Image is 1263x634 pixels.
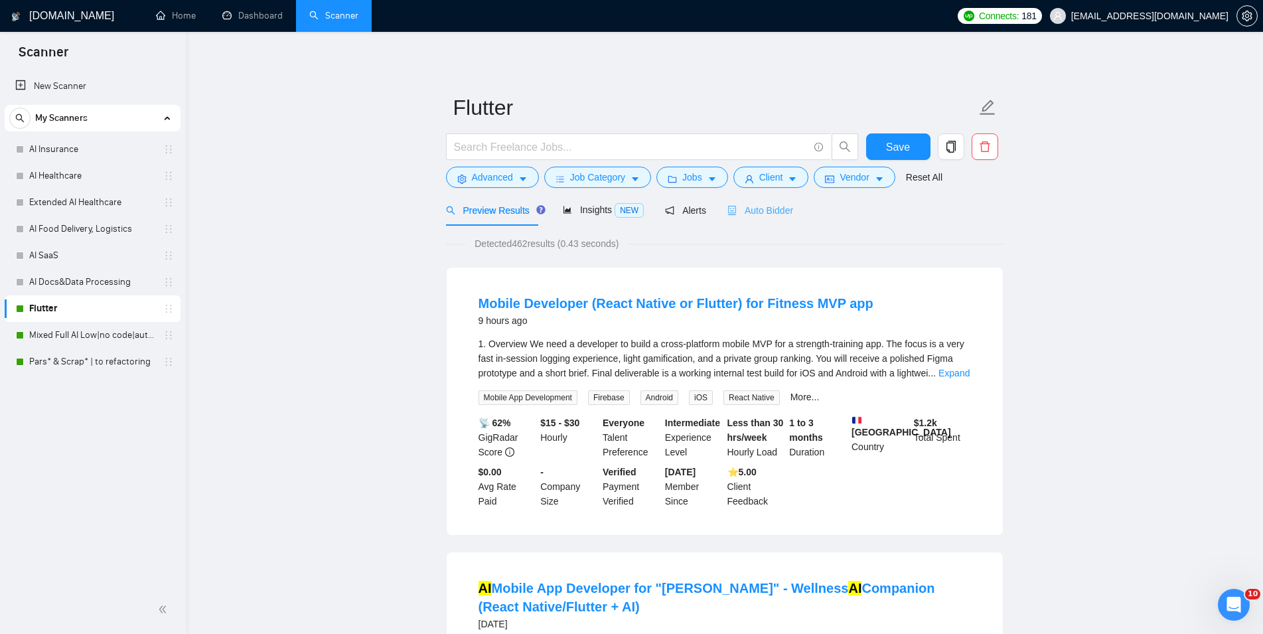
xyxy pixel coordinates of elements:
span: area-chart [563,205,572,214]
span: holder [163,144,174,155]
span: holder [163,277,174,287]
input: Search Freelance Jobs... [454,139,808,155]
b: $15 - $30 [540,418,579,428]
a: searchScanner [309,10,358,21]
span: user [745,174,754,184]
span: Advanced [472,170,513,185]
b: Verified [603,467,636,477]
button: userClientcaret-down [733,167,809,188]
img: 🇫🇷 [852,416,861,425]
span: holder [163,330,174,341]
a: Mobile Developer (React Native or Flutter) for Fitness MVP app [479,296,873,311]
span: folder [668,174,677,184]
b: ⭐️ 5.00 [727,467,757,477]
button: search [832,133,858,160]
span: holder [163,224,174,234]
img: logo [11,6,21,27]
span: idcard [825,174,834,184]
button: delete [972,133,998,160]
span: 10 [1245,589,1260,599]
a: Reset All [906,170,942,185]
button: barsJob Categorycaret-down [544,167,651,188]
button: setting [1236,5,1258,27]
b: 📡 62% [479,418,511,428]
span: 181 [1021,9,1036,23]
li: New Scanner [5,73,181,100]
span: Jobs [682,170,702,185]
button: settingAdvancedcaret-down [446,167,539,188]
b: Less than 30 hrs/week [727,418,784,443]
div: GigRadar Score [476,416,538,459]
input: Scanner name... [453,91,976,124]
a: Mixed Full AI Low|no code|automations [29,322,155,349]
a: AI Insurance [29,136,155,163]
span: React Native [723,390,780,405]
span: delete [972,141,998,153]
span: Vendor [840,170,869,185]
span: Scanner [8,42,79,70]
div: Total Spent [911,416,974,459]
a: AIMobile App Developer for "[PERSON_NAME]" - WellnessAICompanion (React Native/Flutter + AI) [479,581,935,614]
li: My Scanners [5,105,181,375]
span: Auto Bidder [727,205,793,216]
div: Client Feedback [725,465,787,509]
mark: AI [848,581,861,595]
a: Expand [938,368,970,378]
button: copy [938,133,964,160]
span: iOS [689,390,713,405]
a: AI SaaS [29,242,155,269]
button: search [9,108,31,129]
b: [DATE] [665,467,696,477]
div: Member Since [662,465,725,509]
span: Mobile App Development [479,390,577,405]
span: search [10,114,30,123]
div: Experience Level [662,416,725,459]
div: Company Size [538,465,600,509]
span: copy [938,141,964,153]
a: setting [1236,11,1258,21]
span: Alerts [665,205,706,216]
a: AI Food Delivery, Logistics [29,216,155,242]
span: Connects: [979,9,1019,23]
span: caret-down [631,174,640,184]
span: holder [163,250,174,261]
b: Everyone [603,418,644,428]
span: notification [665,206,674,215]
a: AI Healthcare [29,163,155,189]
span: Firebase [588,390,630,405]
a: homeHome [156,10,196,21]
div: Tooltip anchor [535,204,547,216]
span: Save [886,139,910,155]
button: Save [866,133,930,160]
div: [DATE] [479,616,971,632]
div: Hourly Load [725,416,787,459]
span: search [446,206,455,215]
span: robot [727,206,737,215]
span: Job Category [570,170,625,185]
img: upwork-logo.png [964,11,974,21]
span: Detected 462 results (0.43 seconds) [465,236,628,251]
a: More... [790,392,820,402]
span: edit [979,99,996,116]
a: Extended AI Healthcare [29,189,155,216]
span: search [832,141,857,153]
b: 1 to 3 months [789,418,823,443]
span: Client [759,170,783,185]
a: AI Docs&Data Processing [29,269,155,295]
b: [GEOGRAPHIC_DATA] [852,416,951,437]
iframe: Intercom live chat [1218,589,1250,621]
span: caret-down [788,174,797,184]
span: caret-down [518,174,528,184]
a: Pars* & Scrap* | to refactoring [29,349,155,375]
span: Insights [563,204,644,215]
button: folderJobscaret-down [656,167,728,188]
a: New Scanner [15,73,170,100]
span: holder [163,171,174,181]
span: setting [457,174,467,184]
a: dashboardDashboard [222,10,283,21]
span: setting [1237,11,1257,21]
div: Hourly [538,416,600,459]
span: info-circle [814,143,823,151]
b: $ 1.2k [914,418,937,428]
b: - [540,467,544,477]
